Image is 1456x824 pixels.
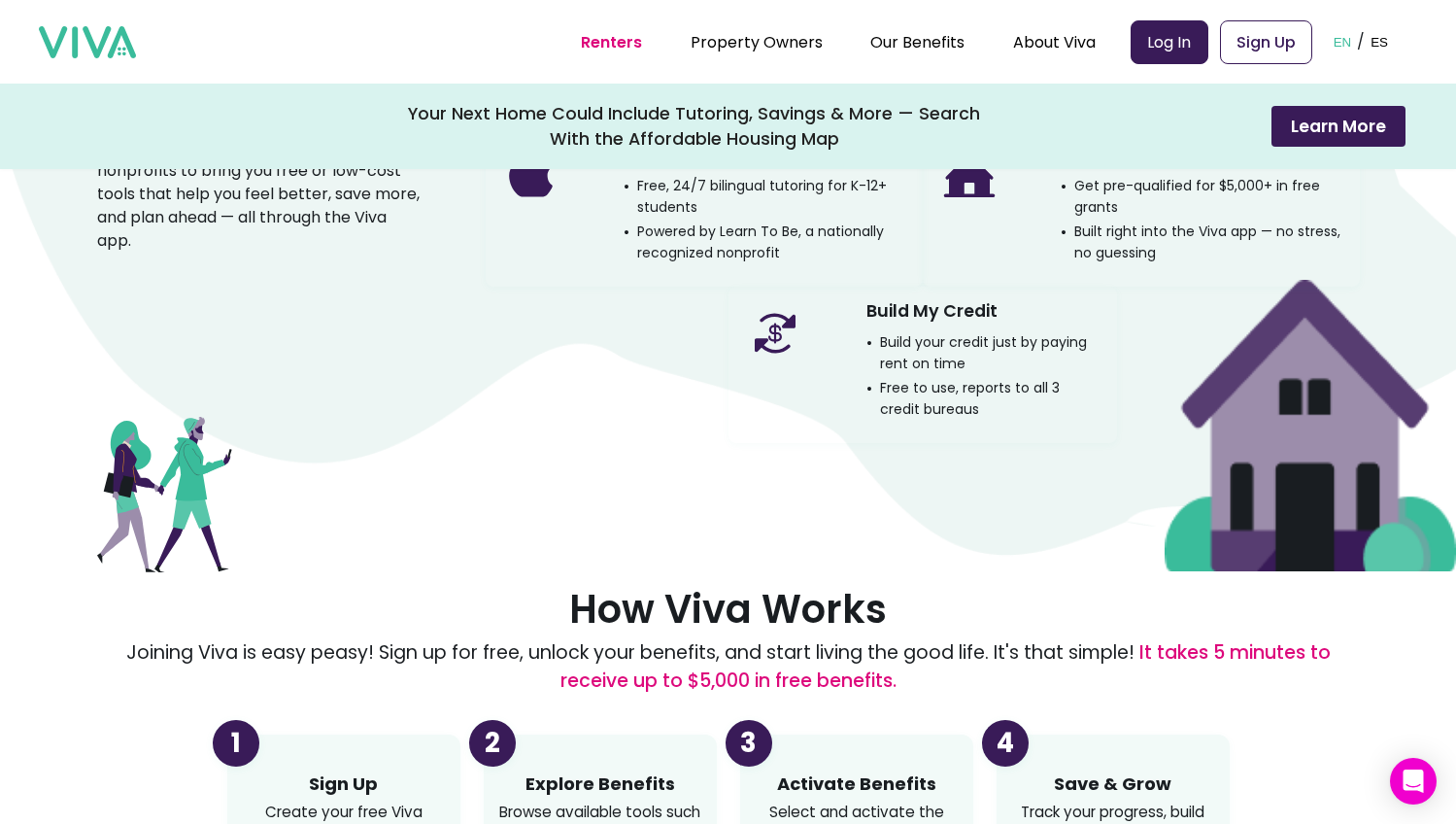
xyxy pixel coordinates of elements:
[213,720,259,767] div: 1
[39,26,136,59] img: viva
[938,146,1000,208] img: Benefit icon
[1357,27,1365,56] p: /
[1061,175,1344,218] p: Get pre-qualified for $5,000+ in free grants
[866,331,1101,374] p: Build your credit just by paying rent on time
[1131,20,1208,64] a: Log In
[777,773,936,795] h3: Activate Benefits
[1365,12,1394,72] button: ES
[870,17,965,66] div: Our Benefits
[560,639,1331,694] span: It takes 5 minutes to receive up to $5,000 in free benefits.
[97,136,423,253] p: We team up with trusted partners and nonprofits to bring you free or low-cost tools that help you...
[569,587,887,632] h2: How Viva Works
[1220,20,1312,64] a: Sign Up
[97,417,232,572] img: Couple walking
[97,639,1360,696] p: Joining Viva is easy peasy! Sign up for free, unlock your benefits, and start living the good lif...
[744,302,806,364] img: Benefit icon
[624,175,907,218] p: Free, 24/7 bilingual tutoring for K-12+ students
[408,101,981,152] div: Your Next Home Could Include Tutoring, Savings & More — Search With the Affordable Housing Map
[525,773,675,795] h3: Explore Benefits
[1054,773,1171,795] h3: Save & Grow
[309,773,378,795] h3: Sign Up
[581,31,642,53] a: Renters
[1390,758,1437,805] div: Open Intercom Messenger
[1013,17,1096,66] div: About Viva
[1061,221,1344,263] p: Built right into the Viva app — no stress, no guessing
[726,720,772,767] div: 3
[691,31,823,53] a: Property Owners
[1271,106,1405,147] button: Learn More
[624,221,907,263] p: Powered by Learn To Be, a nationally recognized nonprofit
[982,720,1029,767] div: 4
[501,146,563,208] img: Benefit icon
[866,294,998,328] h3: Build My Credit
[1328,12,1358,72] button: EN
[866,377,1101,420] p: Free to use, reports to all 3 credit bureaus
[469,720,516,767] div: 2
